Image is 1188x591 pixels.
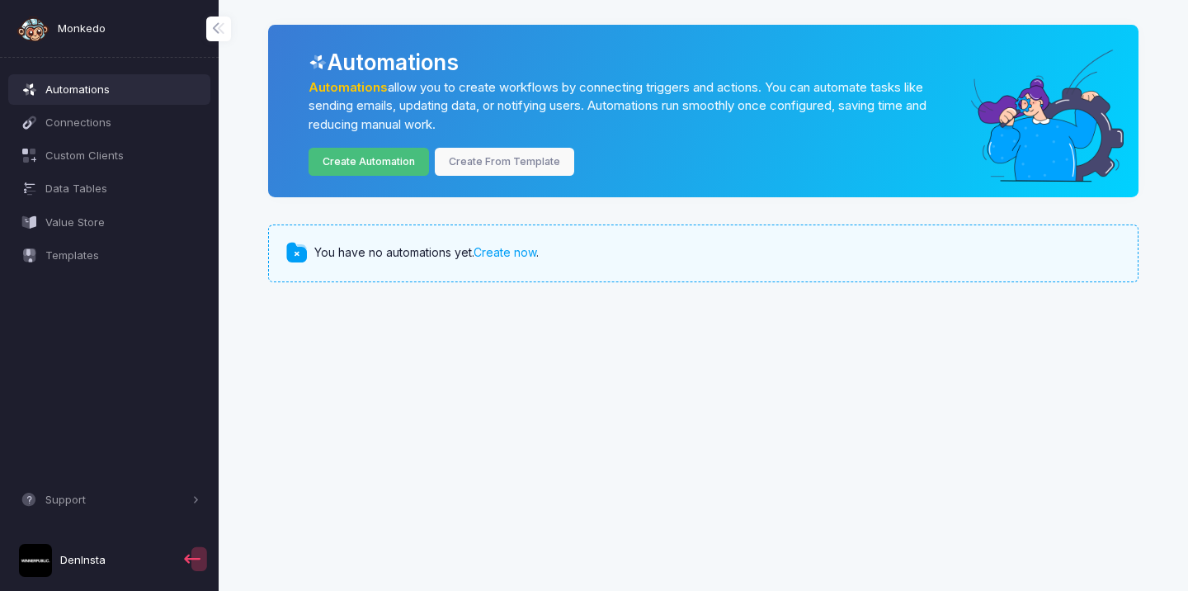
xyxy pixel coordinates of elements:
[45,82,200,98] span: Automations
[314,244,539,262] span: You have no automations yet. .
[60,552,106,569] span: DenInsta
[16,12,106,45] a: Monkedo
[16,12,49,45] img: monkedo-logo-dark.png
[8,240,211,270] a: Templates
[8,207,211,237] a: Value Store
[435,148,575,177] a: Create From Template
[8,174,211,204] a: Data Tables
[474,245,536,259] a: Create now
[45,181,200,197] span: Data Tables
[19,544,52,577] img: profile
[8,485,211,515] button: Support
[309,78,966,134] p: allow you to create workflows by connecting triggers and actions. You can automate tasks like sen...
[45,215,200,231] span: Value Store
[309,80,388,95] a: Automations
[309,148,430,177] a: Create Automation
[8,141,211,171] a: Custom Clients
[45,115,200,131] span: Connections
[45,492,188,508] span: Support
[45,248,200,264] span: Templates
[8,107,211,137] a: Connections
[58,21,106,37] span: Monkedo
[309,46,1115,78] div: Automations
[8,537,181,584] a: DenInsta
[45,148,200,164] span: Custom Clients
[8,74,211,104] a: Automations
